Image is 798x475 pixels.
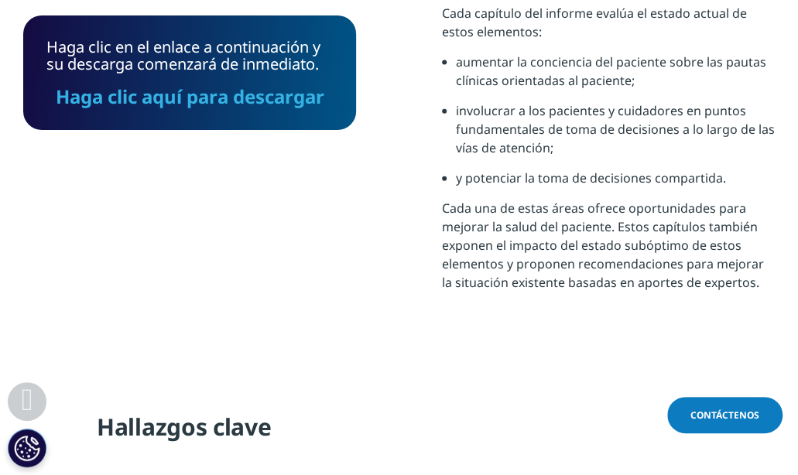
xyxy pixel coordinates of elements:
[456,169,776,199] li: y potenciar la toma de decisiones compartida.
[8,429,46,467] button: Configuración de cookies
[97,412,701,454] h4: Hallazgos clave
[456,53,776,101] li: aumentar la conciencia del paciente sobre las pautas clínicas orientadas al paciente;
[667,397,783,433] a: Contáctenos
[442,4,776,53] p: Cada capítulo del informe evalúa el estado actual de estos elementos:
[56,84,324,109] a: Haga clic aquí para descargar
[442,199,776,303] p: Cada una de estas áreas ofrece oportunidades para mejorar la salud del paciente. Estos capítulos ...
[46,36,320,74] font: Haga clic en el enlace a continuación y su descarga comenzará de inmediato.
[690,408,759,422] span: Contáctenos
[456,101,776,169] li: involucrar a los pacientes y cuidadores en puntos fundamentales de toma de decisiones a lo largo ...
